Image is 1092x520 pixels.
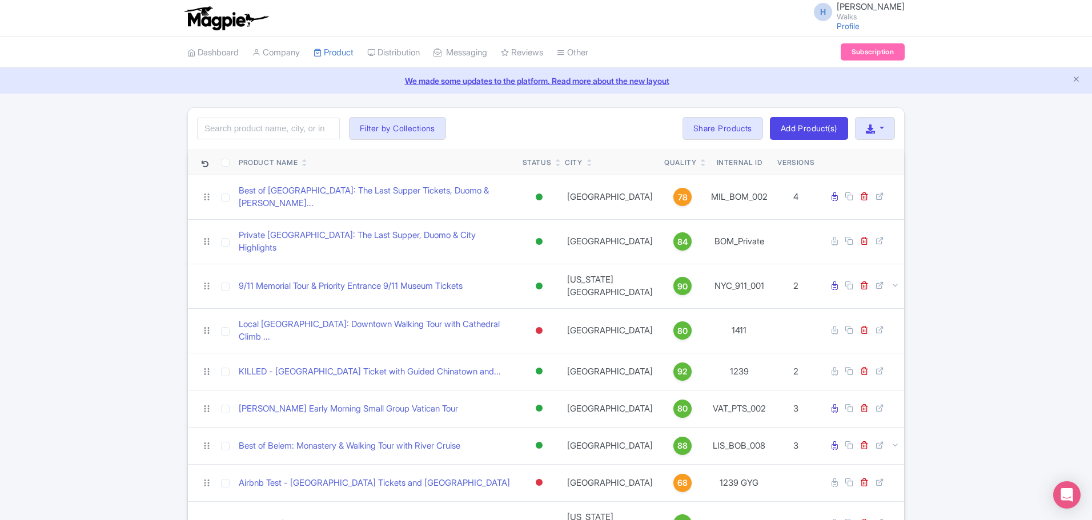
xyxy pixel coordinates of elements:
[533,189,545,205] div: Active
[533,278,545,295] div: Active
[677,365,688,378] span: 92
[664,437,701,455] a: 88
[239,158,298,168] div: Product Name
[501,37,543,68] a: Reviews
[533,400,545,417] div: Active
[705,219,773,264] td: BOM_Private
[565,158,582,168] div: City
[705,264,773,308] td: NYC_911_001
[664,232,701,251] a: 84
[682,117,763,140] a: Share Products
[837,1,905,12] span: [PERSON_NAME]
[841,43,905,61] a: Subscription
[1053,481,1081,509] div: Open Intercom Messenger
[560,264,660,308] td: [US_STATE][GEOGRAPHIC_DATA]
[677,325,688,337] span: 80
[678,191,688,204] span: 78
[239,184,513,210] a: Best of [GEOGRAPHIC_DATA]: The Last Supper Tickets, Duomo & [PERSON_NAME]...
[705,149,773,175] th: Internal ID
[560,390,660,427] td: [GEOGRAPHIC_DATA]
[252,37,300,68] a: Company
[664,277,701,295] a: 90
[1072,74,1081,87] button: Close announcement
[705,175,773,219] td: MIL_BOM_002
[664,362,701,381] a: 92
[239,440,460,453] a: Best of Belem: Monastery & Walking Tour with River Cruise
[7,75,1085,87] a: We made some updates to the platform. Read more about the new layout
[533,323,545,339] div: Inactive
[239,280,463,293] a: 9/11 Memorial Tour & Priority Entrance 9/11 Museum Tickets
[239,402,458,416] a: [PERSON_NAME] Early Morning Small Group Vatican Tour
[814,3,832,21] span: H
[837,13,905,21] small: Walks
[770,117,848,140] a: Add Product(s)
[793,366,798,377] span: 2
[677,280,688,293] span: 90
[533,233,545,250] div: Active
[793,191,798,202] span: 4
[182,6,270,31] img: logo-ab69f6fb50320c5b225c76a69d11143b.png
[793,440,798,451] span: 3
[560,219,660,264] td: [GEOGRAPHIC_DATA]
[367,37,420,68] a: Distribution
[807,2,905,21] a: H [PERSON_NAME] Walks
[197,118,340,139] input: Search product name, city, or interal id
[349,117,446,140] button: Filter by Collections
[239,477,510,490] a: Airbnb Test - [GEOGRAPHIC_DATA] Tickets and [GEOGRAPHIC_DATA]
[793,280,798,291] span: 2
[705,308,773,353] td: 1411
[664,321,701,340] a: 80
[560,427,660,464] td: [GEOGRAPHIC_DATA]
[533,474,545,491] div: Inactive
[523,158,552,168] div: Status
[239,365,501,378] a: KILLED - [GEOGRAPHIC_DATA] Ticket with Guided Chinatown and...
[533,437,545,454] div: Active
[664,158,696,168] div: Quality
[560,464,660,501] td: [GEOGRAPHIC_DATA]
[793,403,798,414] span: 3
[837,21,860,31] a: Profile
[705,427,773,464] td: LIS_BOB_008
[557,37,588,68] a: Other
[239,318,513,344] a: Local [GEOGRAPHIC_DATA]: Downtown Walking Tour with Cathedral Climb ...
[677,236,688,248] span: 84
[560,175,660,219] td: [GEOGRAPHIC_DATA]
[677,440,688,452] span: 88
[677,402,688,415] span: 80
[664,400,701,418] a: 80
[433,37,487,68] a: Messaging
[314,37,354,68] a: Product
[560,308,660,353] td: [GEOGRAPHIC_DATA]
[677,477,688,489] span: 68
[664,474,701,492] a: 68
[705,390,773,427] td: VAT_PTS_002
[533,363,545,380] div: Active
[664,188,701,206] a: 78
[560,353,660,390] td: [GEOGRAPHIC_DATA]
[239,229,513,255] a: Private [GEOGRAPHIC_DATA]: The Last Supper, Duomo & City Highlights
[773,149,819,175] th: Versions
[187,37,239,68] a: Dashboard
[705,464,773,501] td: 1239 GYG
[705,353,773,390] td: 1239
